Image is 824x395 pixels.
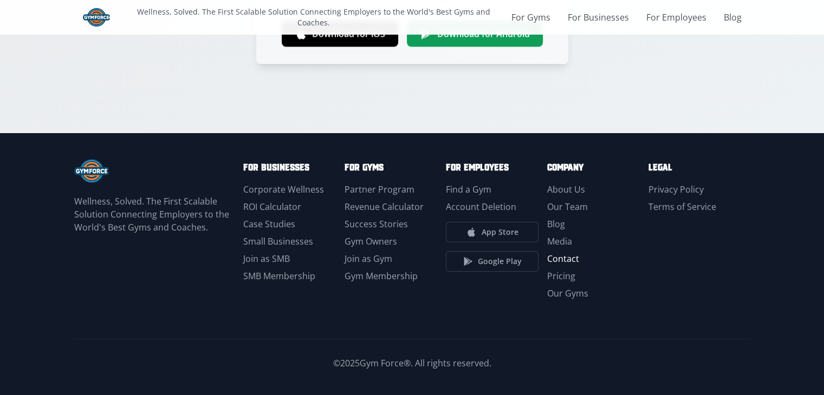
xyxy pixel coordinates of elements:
a: App Store [446,222,538,242]
a: Small Businesses [243,235,313,247]
p: © 2025 Gym Force®. All rights reserved. [74,357,750,370]
p: Wellness, Solved. The First Scalable Solution Connecting Employers to the World's Best Gyms and C... [74,195,235,234]
a: For Businesses [568,11,629,24]
a: ROI Calculator [243,201,301,213]
a: Join as Gym [345,253,392,265]
h3: For Employees [446,159,538,174]
a: For Employees [646,11,706,24]
a: Success Stories [345,218,408,230]
a: Blog [724,11,742,24]
a: Case Studies [243,218,295,230]
a: Pricing [547,270,575,282]
a: Contact [547,253,579,265]
a: Blog [547,218,565,230]
a: Gym Membership [345,270,418,282]
a: Revenue Calculator [345,201,424,213]
a: Our Team [547,201,588,213]
a: Google Play [446,251,538,272]
h3: For Gyms [345,159,437,174]
a: For Gyms [511,11,550,24]
a: Corporate Wellness [243,183,324,195]
a: Our Gyms [547,287,588,299]
a: Find a Gym [446,183,491,195]
img: Gym Force® Logo [74,159,109,183]
a: Account Deletion [446,201,516,213]
a: Partner Program [345,183,414,195]
img: Gym Force Logo [83,8,110,27]
a: Terms of Service [648,201,716,213]
h3: Company [547,159,640,174]
a: Gym Owners [345,235,397,247]
a: Privacy Policy [648,183,704,195]
h3: Legal [648,159,741,174]
a: About Us [547,183,585,195]
h3: For Businesses [243,159,336,174]
a: SMB Membership [243,270,315,282]
a: Media [547,235,572,247]
a: Join as SMB [243,253,290,265]
p: Wellness, Solved. The First Scalable Solution Connecting Employers to the World's Best Gyms and C... [121,6,507,28]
